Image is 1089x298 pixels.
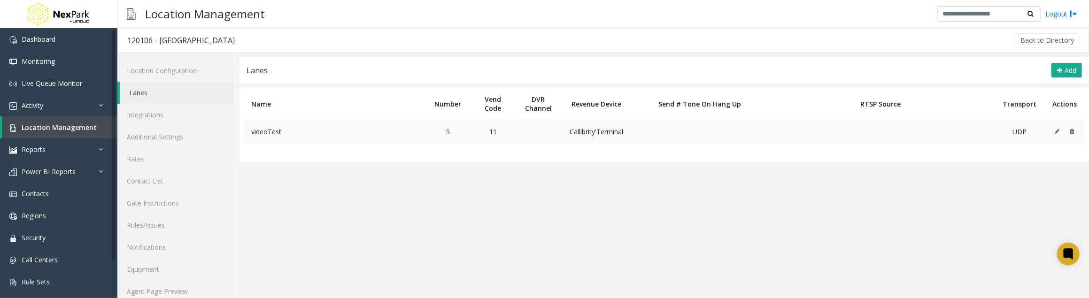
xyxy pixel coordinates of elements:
[117,148,234,170] a: Rates
[22,167,76,176] span: Power BI Reports
[117,126,234,148] a: Additional Settings
[561,120,632,143] td: Callibrity'Terminal
[127,34,235,46] div: 120106 - [GEOGRAPHIC_DATA]
[247,64,268,76] div: Lanes
[9,235,17,242] img: 'icon'
[1045,88,1084,120] th: Actions
[117,214,234,236] a: Rules/Issues
[9,146,17,154] img: 'icon'
[117,60,234,82] a: Location Configuration
[471,88,516,120] th: Vend Code
[1045,9,1077,19] a: Logout
[425,88,471,120] th: Number
[22,57,55,66] span: Monitoring
[117,170,234,192] a: Contact List
[140,2,270,25] h3: Location Management
[1051,63,1082,78] button: Add
[425,120,471,143] td: 5
[251,127,281,136] span: videoTest
[22,277,50,286] span: Rule Sets
[22,123,97,132] span: Location Management
[22,145,46,154] span: Reports
[632,88,768,120] th: Send # Tone On Hang Up
[9,58,17,66] img: 'icon'
[9,124,17,132] img: 'icon'
[516,88,561,120] th: DVR Channel
[120,82,234,104] a: Lanes
[9,191,17,198] img: 'icon'
[22,233,46,242] span: Security
[9,102,17,110] img: 'icon'
[244,88,425,120] th: Name
[22,255,58,264] span: Call Centers
[117,236,234,258] a: Notifications
[9,36,17,44] img: 'icon'
[9,168,17,176] img: 'icon'
[9,213,17,220] img: 'icon'
[1065,66,1076,75] span: Add
[471,120,516,143] td: 11
[994,120,1045,143] td: UDP
[994,88,1045,120] th: Transport
[9,257,17,264] img: 'icon'
[22,79,82,88] span: Live Queue Monitor
[117,192,234,214] a: Gate Instructions
[117,258,234,280] a: Equipment
[1070,9,1077,19] img: logout
[22,101,43,110] span: Activity
[768,88,994,120] th: RTSP Source
[9,279,17,286] img: 'icon'
[127,2,136,25] img: pageIcon
[561,88,632,120] th: Revenue Device
[22,211,46,220] span: Regions
[1014,33,1080,47] button: Back to Directory
[9,80,17,88] img: 'icon'
[22,35,55,44] span: Dashboard
[2,116,117,138] a: Location Management
[117,104,234,126] a: Integrations
[22,189,49,198] span: Contacts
